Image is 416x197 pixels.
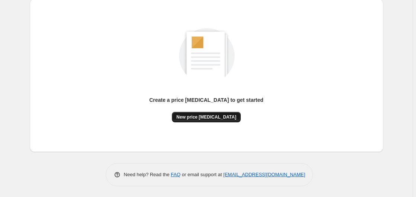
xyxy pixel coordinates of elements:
[149,96,263,104] p: Create a price [MEDICAL_DATA] to get started
[180,172,223,177] span: or email support at
[223,172,305,177] a: [EMAIL_ADDRESS][DOMAIN_NAME]
[171,172,180,177] a: FAQ
[172,112,241,122] button: New price [MEDICAL_DATA]
[176,114,236,120] span: New price [MEDICAL_DATA]
[124,172,171,177] span: Need help? Read the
